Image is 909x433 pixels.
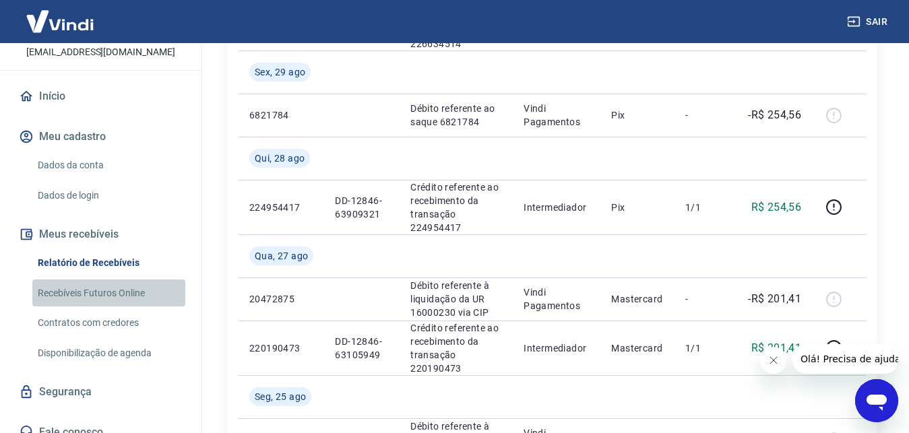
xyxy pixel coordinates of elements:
[751,199,802,215] p: R$ 254,56
[16,1,104,42] img: Vindi
[16,377,185,407] a: Segurança
[855,379,898,422] iframe: Botão para abrir a janela de mensagens
[255,249,308,263] span: Qua, 27 ago
[32,182,185,209] a: Dados de login
[410,279,502,319] p: Débito referente à liquidação da UR 16000230 via CIP
[748,291,801,307] p: -R$ 201,41
[249,341,313,355] p: 220190473
[32,339,185,367] a: Disponibilização de agenda
[410,102,502,129] p: Débito referente ao saque 6821784
[611,201,664,214] p: Pix
[524,102,590,129] p: Vindi Pagamentos
[16,220,185,249] button: Meus recebíveis
[524,341,590,355] p: Intermediador
[748,107,801,123] p: -R$ 254,56
[249,201,313,214] p: 224954417
[760,347,787,374] iframe: Fechar mensagem
[26,45,175,59] p: [EMAIL_ADDRESS][DOMAIN_NAME]
[685,108,725,122] p: -
[792,344,898,374] iframe: Mensagem da empresa
[685,201,725,214] p: 1/1
[685,292,725,306] p: -
[611,292,664,306] p: Mastercard
[524,201,590,214] p: Intermediador
[255,65,305,79] span: Sex, 29 ago
[524,286,590,312] p: Vindi Pagamentos
[410,180,502,234] p: Crédito referente ao recebimento da transação 224954417
[16,81,185,111] a: Início
[255,152,305,165] span: Qui, 28 ago
[8,9,113,20] span: Olá! Precisa de ajuda?
[751,340,802,356] p: R$ 201,41
[685,341,725,355] p: 1/1
[410,321,502,375] p: Crédito referente ao recebimento da transação 220190473
[249,108,313,122] p: 6821784
[32,309,185,337] a: Contratos com credores
[611,341,664,355] p: Mastercard
[611,108,664,122] p: Pix
[32,152,185,179] a: Dados da conta
[16,122,185,152] button: Meu cadastro
[335,194,389,221] p: DD-12846-63909321
[249,292,313,306] p: 20472875
[255,390,306,403] span: Seg, 25 ago
[32,279,185,307] a: Recebíveis Futuros Online
[32,249,185,277] a: Relatório de Recebíveis
[844,9,893,34] button: Sair
[335,335,389,362] p: DD-12846-63105949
